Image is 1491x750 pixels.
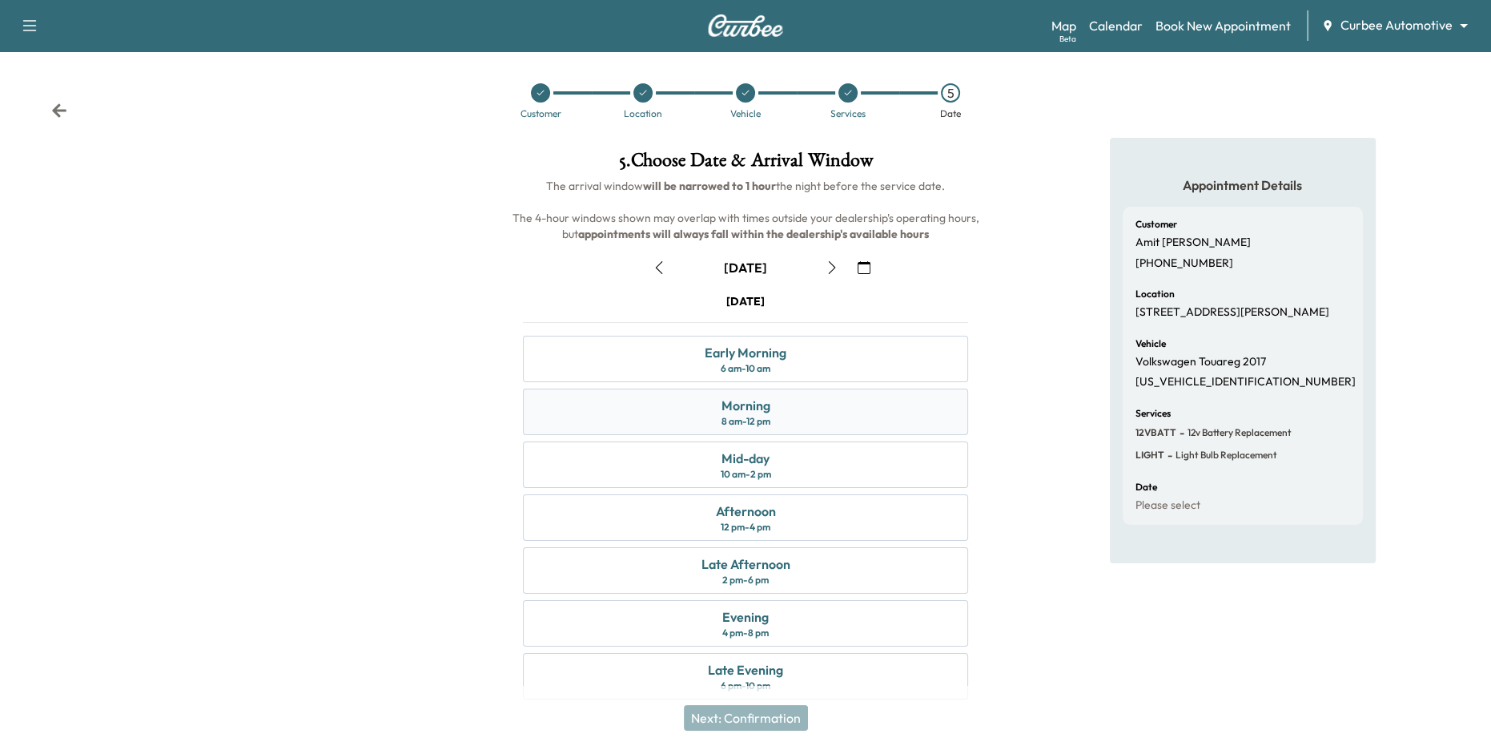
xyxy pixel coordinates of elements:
[726,293,765,309] div: [DATE]
[720,468,770,481] div: 10 am - 2 pm
[722,607,769,627] div: Evening
[830,109,866,119] div: Services
[722,627,769,639] div: 4 pm - 8 pm
[1340,16,1453,34] span: Curbee Automotive
[1176,425,1184,441] span: -
[1135,220,1177,229] h6: Customer
[1135,236,1251,250] p: Amit [PERSON_NAME]
[715,502,775,521] div: Afternoon
[940,109,961,119] div: Date
[724,259,767,276] div: [DATE]
[1059,33,1076,45] div: Beta
[1135,305,1329,320] p: [STREET_ADDRESS][PERSON_NAME]
[1051,16,1076,35] a: MapBeta
[1135,355,1266,369] p: Volkswagen Touareg 2017
[708,660,783,679] div: Late Evening
[721,449,770,468] div: Mid-day
[1089,16,1143,35] a: Calendar
[707,14,784,37] img: Curbee Logo
[1123,176,1363,194] h5: Appointment Details
[721,521,770,534] div: 12 pm - 4 pm
[721,362,770,375] div: 6 am - 10 am
[510,151,982,178] h1: 5 . Choose Date & Arrival Window
[1184,426,1292,439] span: 12v Battery Replacement
[624,109,662,119] div: Location
[721,396,770,415] div: Morning
[721,415,770,428] div: 8 am - 12 pm
[1172,449,1277,462] span: Light Bulb Replacement
[1135,482,1157,492] h6: Date
[51,103,67,119] div: Back
[1135,449,1164,462] span: LIGHT
[705,343,786,362] div: Early Morning
[941,83,960,103] div: 5
[1135,289,1175,299] h6: Location
[730,109,761,119] div: Vehicle
[1135,256,1233,271] p: [PHONE_NUMBER]
[1135,409,1171,418] h6: Services
[721,679,770,692] div: 6 pm - 10 pm
[1135,339,1166,349] h6: Vehicle
[1135,426,1176,439] span: 12VBATT
[722,574,769,587] div: 2 pm - 6 pm
[512,179,981,241] span: The arrival window the night before the service date. The 4-hour windows shown may overlap with t...
[578,227,929,241] b: appointments will always fall within the dealership's available hours
[1135,498,1200,513] p: Please select
[1164,447,1172,463] span: -
[1155,16,1291,35] a: Book New Appointment
[701,554,790,574] div: Late Afternoon
[643,179,776,193] b: will be narrowed to 1 hour
[1135,375,1356,389] p: [US_VEHICLE_IDENTIFICATION_NUMBER]
[520,109,561,119] div: Customer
